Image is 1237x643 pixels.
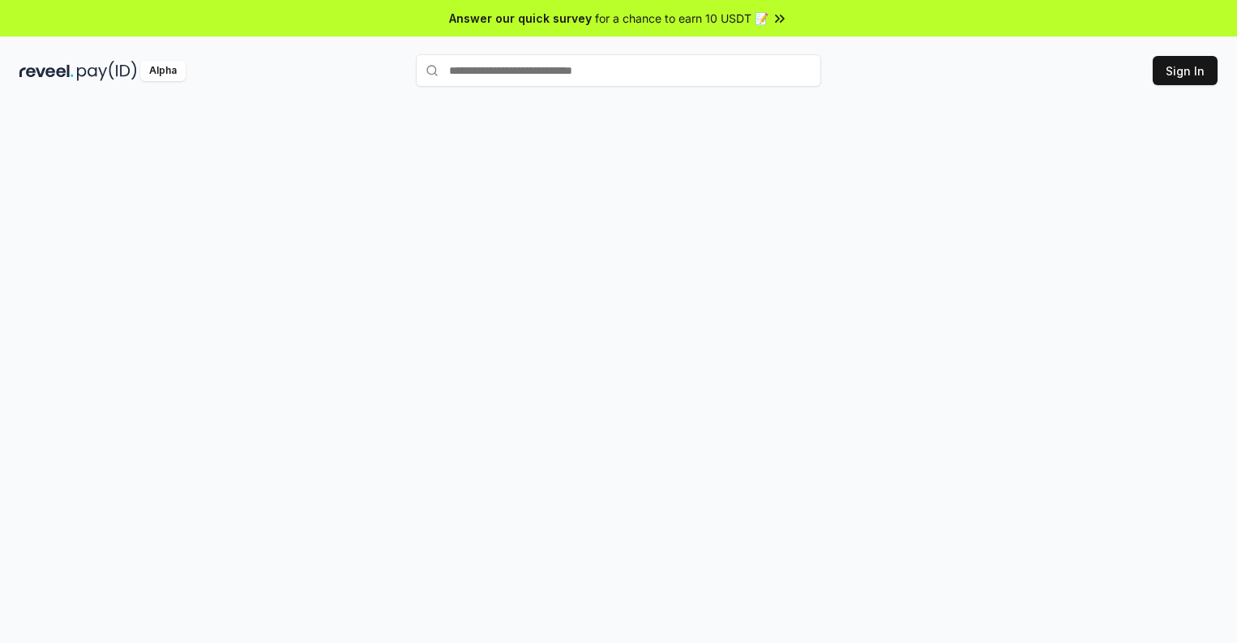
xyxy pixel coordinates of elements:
[77,61,137,81] img: pay_id
[19,61,74,81] img: reveel_dark
[595,10,768,27] span: for a chance to earn 10 USDT 📝
[449,10,592,27] span: Answer our quick survey
[140,61,186,81] div: Alpha
[1153,56,1218,85] button: Sign In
